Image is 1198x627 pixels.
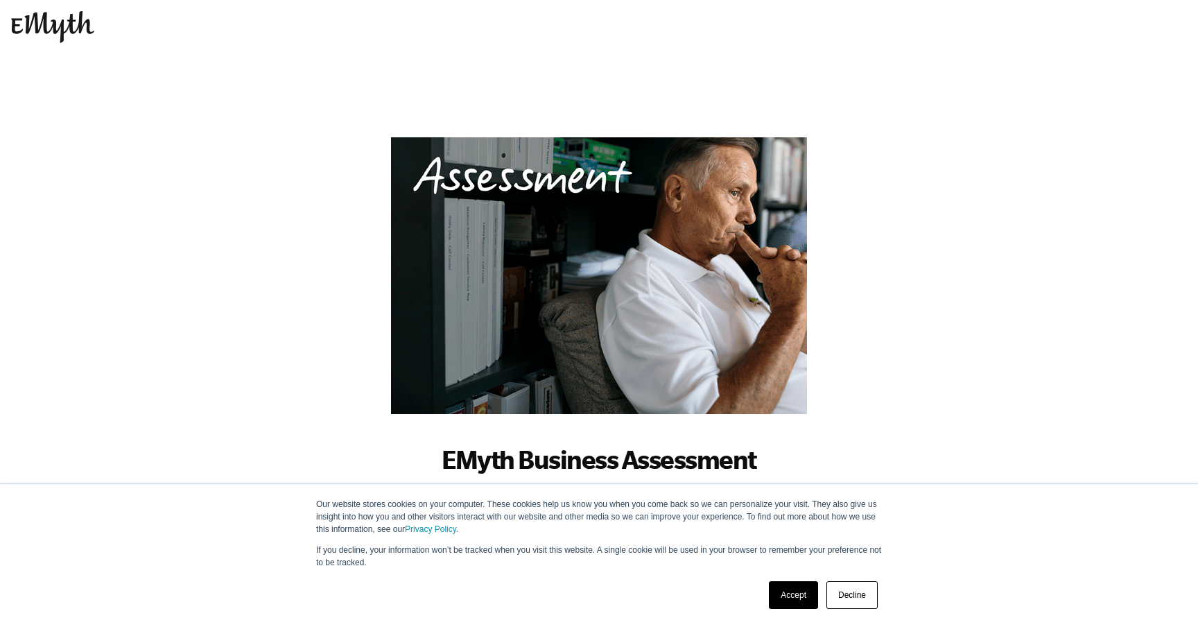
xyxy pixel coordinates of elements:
h1: EMyth Business Assessment [370,444,828,474]
p: If you decline, your information won’t be tracked when you visit this website. A single cookie wi... [316,544,882,569]
a: Accept [769,581,818,609]
iframe: Chat Widget [1129,560,1198,627]
a: Privacy Policy [405,524,456,534]
img: business-systems-assessment [391,137,807,414]
img: EMyth [11,11,94,43]
a: Decline [826,581,878,609]
p: Our website stores cookies on your computer. These cookies help us know you when you come back so... [316,498,882,535]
